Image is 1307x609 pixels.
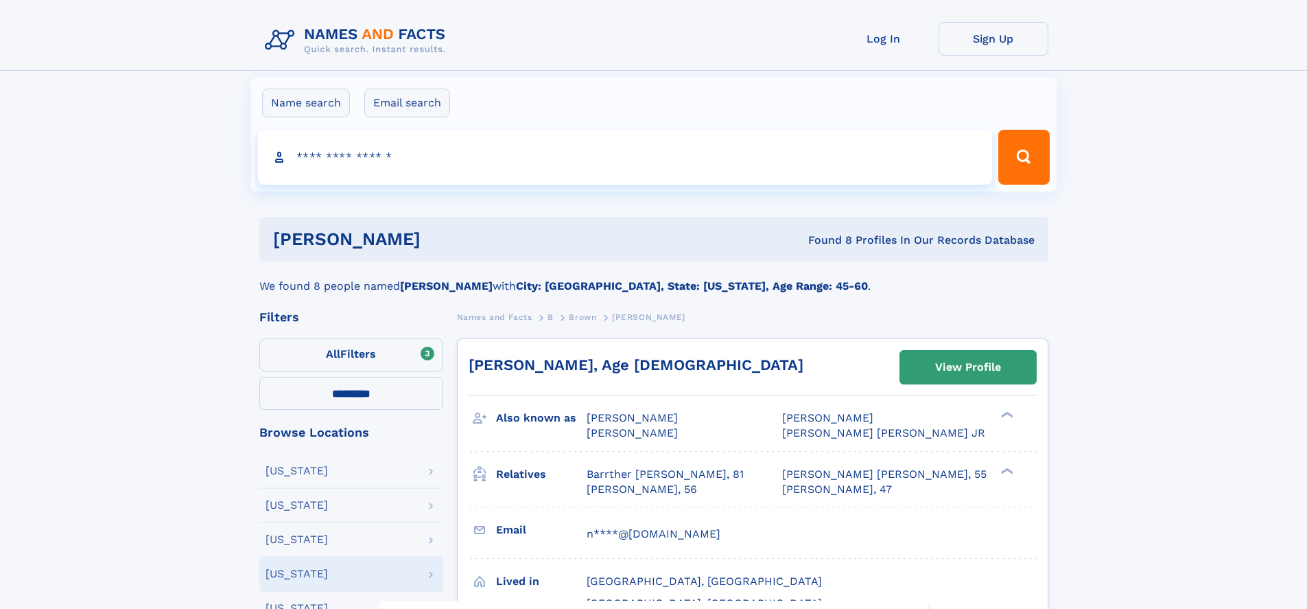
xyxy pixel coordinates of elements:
[587,411,678,424] span: [PERSON_NAME]
[782,411,873,424] span: [PERSON_NAME]
[547,312,554,322] span: B
[259,338,443,371] label: Filters
[547,308,554,325] a: B
[516,279,868,292] b: City: [GEOGRAPHIC_DATA], State: [US_STATE], Age Range: 45-60
[587,467,744,482] a: Barrther [PERSON_NAME], 81
[569,308,596,325] a: Brown
[587,426,678,439] span: [PERSON_NAME]
[266,568,328,579] div: [US_STATE]
[273,231,615,248] h1: [PERSON_NAME]
[998,466,1014,475] div: ❯
[266,466,328,476] div: [US_STATE]
[782,482,892,497] a: [PERSON_NAME], 47
[939,22,1048,56] a: Sign Up
[262,89,350,117] label: Name search
[829,22,939,56] a: Log In
[326,347,340,360] span: All
[496,463,587,486] h3: Relatives
[259,311,443,323] div: Filters
[266,534,328,545] div: [US_STATE]
[998,411,1014,420] div: ❯
[782,467,987,482] a: [PERSON_NAME] [PERSON_NAME], 55
[587,482,697,497] a: [PERSON_NAME], 56
[457,308,532,325] a: Names and Facts
[612,312,685,322] span: [PERSON_NAME]
[782,426,985,439] span: [PERSON_NAME] [PERSON_NAME] JR
[569,312,596,322] span: Brown
[364,89,450,117] label: Email search
[998,130,1049,185] button: Search Button
[935,352,1001,383] div: View Profile
[259,262,1048,295] div: We found 8 people named with .
[400,279,493,292] b: [PERSON_NAME]
[587,575,822,588] span: [GEOGRAPHIC_DATA], [GEOGRAPHIC_DATA]
[900,351,1036,384] a: View Profile
[258,130,993,185] input: search input
[469,356,803,374] a: [PERSON_NAME], Age [DEMOGRAPHIC_DATA]
[259,426,443,439] div: Browse Locations
[496,406,587,430] h3: Also known as
[266,500,328,511] div: [US_STATE]
[614,233,1035,248] div: Found 8 Profiles In Our Records Database
[496,570,587,593] h3: Lived in
[496,518,587,542] h3: Email
[259,22,457,59] img: Logo Names and Facts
